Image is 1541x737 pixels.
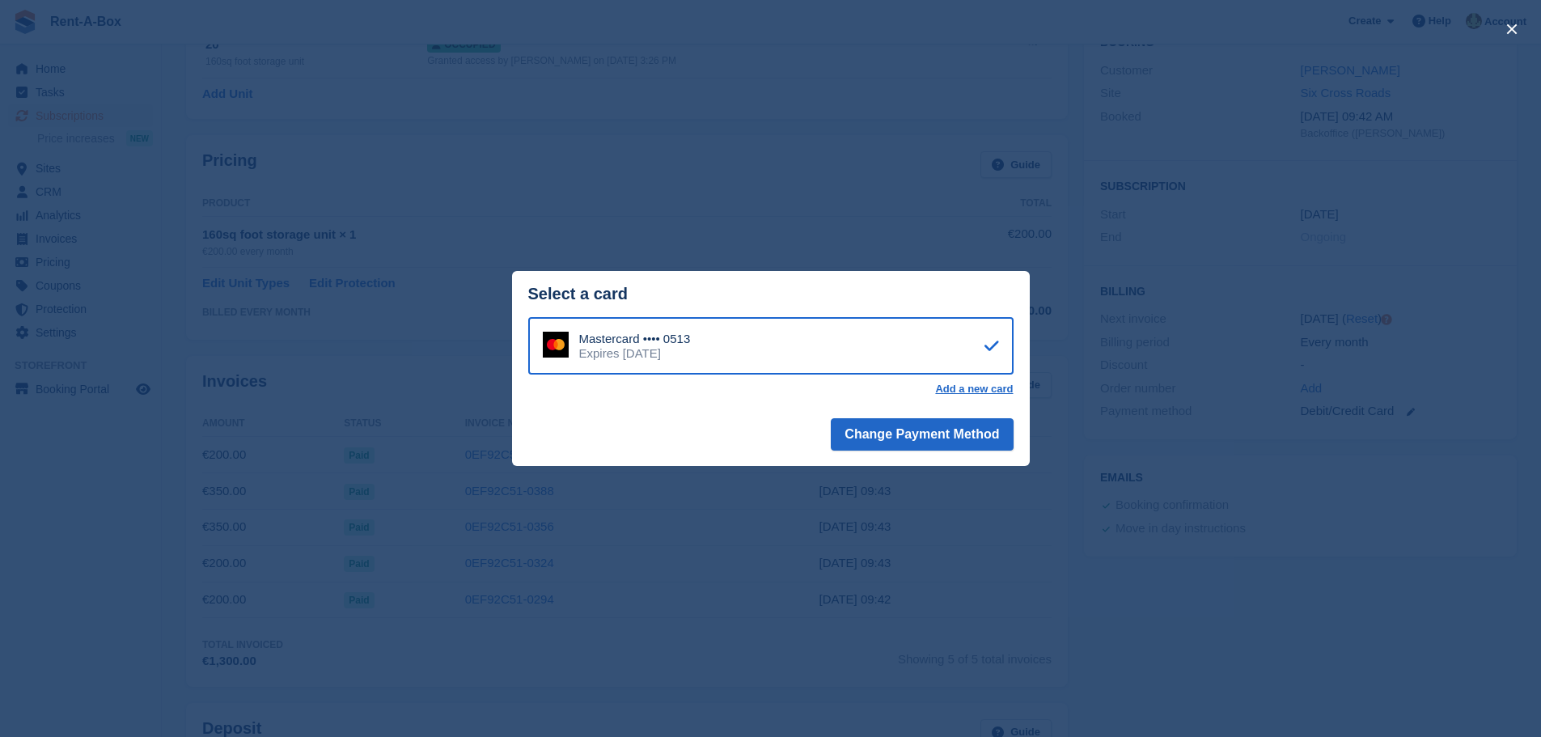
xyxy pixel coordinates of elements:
img: Mastercard Logo [543,332,569,358]
div: Select a card [528,285,1014,303]
button: Change Payment Method [831,418,1013,451]
div: Mastercard •••• 0513 [579,332,691,346]
a: Add a new card [935,383,1013,396]
button: close [1499,16,1525,42]
div: Expires [DATE] [579,346,691,361]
